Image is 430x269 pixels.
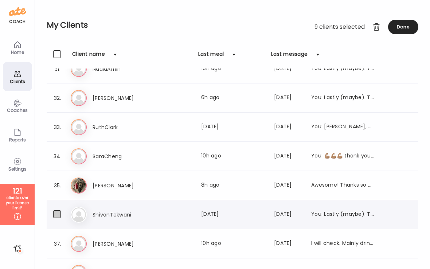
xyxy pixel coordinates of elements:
[47,20,418,31] h2: My Clients
[4,167,31,171] div: Settings
[274,123,302,132] div: [DATE]
[93,152,157,161] h3: SaraCheng
[93,123,157,132] h3: RuthClark
[4,79,31,84] div: Clients
[4,137,31,142] div: Reports
[53,123,62,132] div: 33.
[201,65,265,73] div: 16h ago
[53,152,62,161] div: 34.
[274,239,302,248] div: [DATE]
[9,6,26,17] img: ate
[388,20,418,34] div: Done
[274,152,302,161] div: [DATE]
[72,50,105,62] div: Client name
[93,94,157,102] h3: [PERSON_NAME]
[3,187,32,195] div: 121
[274,65,302,73] div: [DATE]
[311,94,375,102] div: You: Lastly (maybe). This app is for YOU. I am here for accountability and go through every coupl...
[311,239,375,248] div: I will check. Mainly drink flavored sparkling water but I will work on plain water as well.
[53,94,62,102] div: 32.
[314,23,365,31] div: 9 clients selected
[93,65,157,73] h3: NadiaAmin
[53,239,62,248] div: 37.
[201,181,265,190] div: 8h ago
[311,65,375,73] div: You: Lastly (maybe). This app is for YOU. I am here for accountability and go through every coupl...
[311,181,375,190] div: Awesome! Thanks so much
[201,239,265,248] div: 10h ago
[93,210,157,219] h3: ShivanTekwani
[4,108,31,113] div: Coaches
[53,181,62,190] div: 35.
[271,50,308,62] div: Last message
[311,152,375,161] div: You: 💪🏽💪🏽💪🏽 thank you for the feedback!
[274,94,302,102] div: [DATE]
[201,152,265,161] div: 10h ago
[201,123,265,132] div: [DATE]
[3,195,32,211] div: clients over your license limit!
[9,19,26,25] div: coach
[274,181,302,190] div: [DATE]
[201,94,265,102] div: 6h ago
[198,50,224,62] div: Last meal
[201,210,265,219] div: [DATE]
[93,181,157,190] h3: [PERSON_NAME]
[53,65,62,73] div: 31.
[311,123,375,132] div: You: [PERSON_NAME], where did you go???????
[4,50,31,55] div: Home
[274,210,302,219] div: [DATE]
[311,210,375,219] div: You: Lastly (maybe). This app is for YOU. I am here for accountability and go through every coupl...
[93,239,157,248] h3: [PERSON_NAME]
